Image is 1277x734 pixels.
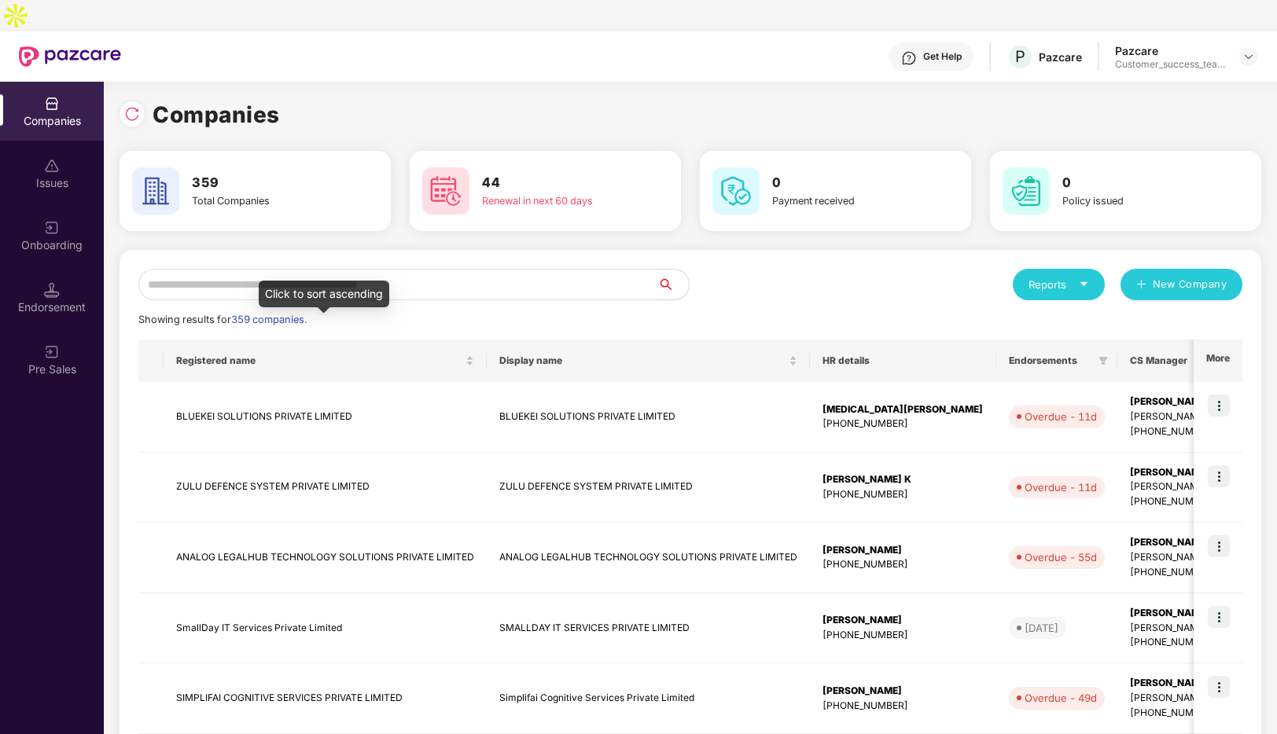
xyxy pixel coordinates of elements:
td: ZULU DEFENCE SYSTEM PRIVATE LIMITED [164,453,487,523]
td: SMALLDAY IT SERVICES PRIVATE LIMITED [487,593,810,664]
div: [PHONE_NUMBER] [823,557,984,572]
div: Overdue - 11d [1025,409,1097,424]
button: plusNew Company [1121,269,1242,300]
td: ANALOG LEGALHUB TECHNOLOGY SOLUTIONS PRIVATE LIMITED [164,523,487,593]
div: Pazcare [1039,50,1082,64]
div: Renewal in next 60 days [482,193,642,209]
div: Overdue - 49d [1025,690,1097,706]
img: svg+xml;base64,PHN2ZyB4bWxucz0iaHR0cDovL3d3dy53My5vcmcvMjAwMC9zdmciIHdpZHRoPSI2MCIgaGVpZ2h0PSI2MC... [1003,167,1050,215]
span: Showing results for [138,314,307,325]
td: SIMPLIFAI COGNITIVE SERVICES PRIVATE LIMITED [164,663,487,734]
td: BLUEKEI SOLUTIONS PRIVATE LIMITED [164,382,487,453]
span: 359 companies. [231,314,307,325]
div: [PHONE_NUMBER] [823,417,984,431]
div: Get Help [923,50,962,63]
img: New Pazcare Logo [19,46,121,67]
img: svg+xml;base64,PHN2ZyBpZD0iUmVsb2FkLTMyeDMyIiB4bWxucz0iaHR0cDovL3d3dy53My5vcmcvMjAwMC9zdmciIHdpZH... [124,106,140,122]
div: [PERSON_NAME] [823,684,984,699]
div: [MEDICAL_DATA][PERSON_NAME] [823,402,984,417]
button: search [657,269,690,300]
img: icon [1208,535,1230,557]
div: Total Companies [192,193,351,209]
div: [PERSON_NAME] K [823,472,984,487]
span: P [1015,47,1025,66]
h3: 0 [772,173,932,193]
span: filter [1099,356,1108,365]
h1: Companies [153,97,280,132]
th: HR details [810,339,996,382]
img: svg+xml;base64,PHN2ZyB4bWxucz0iaHR0cDovL3d3dy53My5vcmcvMjAwMC9zdmciIHdpZHRoPSI2MCIgaGVpZ2h0PSI2MC... [132,167,179,215]
img: svg+xml;base64,PHN2ZyBpZD0iSXNzdWVzX2Rpc2FibGVkIiB4bWxucz0iaHR0cDovL3d3dy53My5vcmcvMjAwMC9zdmciIH... [44,158,60,174]
td: ANALOG LEGALHUB TECHNOLOGY SOLUTIONS PRIVATE LIMITED [487,523,810,593]
div: Overdue - 11d [1025,479,1097,495]
th: More [1194,339,1242,382]
div: [PERSON_NAME] [823,543,984,558]
th: Display name [487,339,810,382]
span: filter [1095,351,1111,370]
span: New Company [1153,277,1227,292]
div: Customer_success_team_lead [1115,58,1225,71]
div: Pazcare [1115,43,1225,58]
img: icon [1208,606,1230,628]
td: ZULU DEFENCE SYSTEM PRIVATE LIMITED [487,453,810,523]
img: svg+xml;base64,PHN2ZyBpZD0iRHJvcGRvd24tMzJ4MzIiIHhtbG5zPSJodHRwOi8vd3d3LnczLm9yZy8yMDAwL3N2ZyIgd2... [1242,50,1255,63]
div: Overdue - 55d [1025,549,1097,565]
td: SmallDay IT Services Private Limited [164,593,487,664]
img: icon [1208,676,1230,698]
span: Endorsements [1009,354,1092,367]
div: [PHONE_NUMBER] [823,487,984,502]
img: icon [1208,395,1230,417]
span: search [657,278,689,291]
img: svg+xml;base64,PHN2ZyB4bWxucz0iaHR0cDovL3d3dy53My5vcmcvMjAwMC9zdmciIHdpZHRoPSI2MCIgaGVpZ2h0PSI2MC... [422,167,469,215]
th: Registered name [164,339,487,382]
span: caret-down [1079,279,1089,289]
h3: 0 [1062,173,1222,193]
div: [PHONE_NUMBER] [823,628,984,643]
span: Registered name [176,354,462,367]
h3: 44 [482,173,642,193]
img: svg+xml;base64,PHN2ZyBpZD0iSGVscC0zMngzMiIgeG1sbnM9Imh0dHA6Ly93d3cudzMub3JnLzIwMDAvc3ZnIiB3aWR0aD... [901,50,917,66]
div: Reports [1029,277,1089,292]
td: BLUEKEI SOLUTIONS PRIVATE LIMITED [487,382,810,453]
img: svg+xml;base64,PHN2ZyB3aWR0aD0iMTQuNSIgaGVpZ2h0PSIxNC41IiB2aWV3Qm94PSIwIDAgMTYgMTYiIGZpbGw9Im5vbm... [44,282,60,298]
h3: 359 [192,173,351,193]
span: Display name [499,354,786,367]
img: svg+xml;base64,PHN2ZyB3aWR0aD0iMjAiIGhlaWdodD0iMjAiIHZpZXdCb3g9IjAgMCAyMCAyMCIgZmlsbD0ibm9uZSIgeG... [44,220,60,236]
img: svg+xml;base64,PHN2ZyBpZD0iQ29tcGFuaWVzIiB4bWxucz0iaHR0cDovL3d3dy53My5vcmcvMjAwMC9zdmciIHdpZHRoPS... [44,96,60,112]
div: [PERSON_NAME] [823,613,984,628]
td: Simplifai Cognitive Services Private Limited [487,663,810,734]
span: plus [1136,279,1146,292]
div: Policy issued [1062,193,1222,209]
div: Payment received [772,193,932,209]
div: [PHONE_NUMBER] [823,699,984,714]
div: Click to sort ascending [259,281,389,307]
div: [DATE] [1025,620,1058,636]
img: icon [1208,465,1230,487]
img: svg+xml;base64,PHN2ZyB4bWxucz0iaHR0cDovL3d3dy53My5vcmcvMjAwMC9zdmciIHdpZHRoPSI2MCIgaGVpZ2h0PSI2MC... [712,167,760,215]
img: svg+xml;base64,PHN2ZyB3aWR0aD0iMjAiIGhlaWdodD0iMjAiIHZpZXdCb3g9IjAgMCAyMCAyMCIgZmlsbD0ibm9uZSIgeG... [44,344,60,360]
